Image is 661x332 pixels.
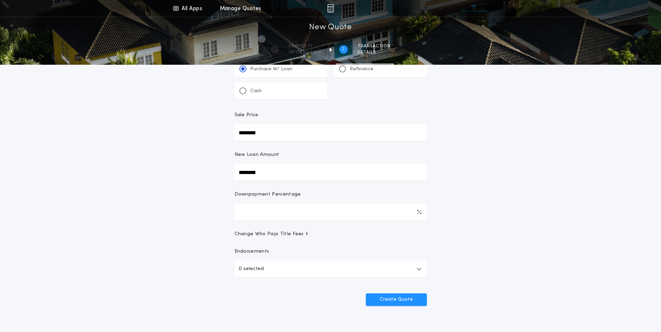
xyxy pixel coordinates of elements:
[239,265,264,273] p: 0 selected
[235,151,279,158] p: New Loan Amount
[350,66,374,73] p: Refinance
[250,88,262,95] p: Cash
[235,231,309,238] span: Change Who Pays Title Fees
[235,112,259,119] p: Sale Price
[235,164,427,181] input: New Loan Amount
[327,4,334,13] img: img
[235,124,427,141] input: Sale Price
[366,293,427,306] button: Create Quote
[235,204,427,220] input: Downpayment Percentage
[358,50,391,55] span: details
[250,66,292,73] p: Purchase W/ Loan
[461,5,487,12] img: vs-icon
[235,261,427,277] button: 0 selected
[342,47,345,52] h2: 2
[235,191,301,198] p: Downpayment Percentage
[309,22,352,33] h1: New Quote
[235,231,427,238] button: Change Who Pays Title Fees
[289,44,321,49] span: Property
[358,44,391,49] span: Transaction
[289,50,321,55] span: information
[235,248,427,255] p: Endorsements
